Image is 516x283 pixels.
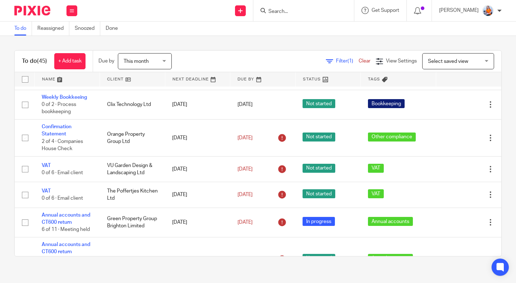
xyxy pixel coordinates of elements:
[42,213,90,225] a: Annual accounts and CT600 return
[100,208,165,237] td: Green Property Group Brighton Limited
[303,99,335,108] span: Not started
[368,99,405,108] span: Bookkeeping
[42,170,83,175] span: 0 of 6 · Email client
[482,5,494,17] img: DSC08036.jpg
[303,133,335,141] span: Not started
[100,237,165,281] td: The AV4U Limited
[428,59,468,64] span: Select saved view
[238,167,253,172] span: [DATE]
[100,120,165,157] td: Orange Property Group Ltd
[75,22,100,36] a: Snoozed
[100,156,165,182] td: VU Garden Design & Landscaping Ltd
[42,227,90,232] span: 6 of 11 · Meeting held
[14,22,32,36] a: To do
[238,192,253,197] span: [DATE]
[42,189,51,194] a: VAT
[165,120,230,157] td: [DATE]
[368,77,380,81] span: Tags
[100,182,165,208] td: The Poffertjes Kitchen Ltd
[165,90,230,119] td: [DATE]
[37,22,69,36] a: Reassigned
[37,58,47,64] span: (45)
[368,254,413,263] span: Annual accounts
[165,156,230,182] td: [DATE]
[124,59,149,64] span: This month
[106,22,123,36] a: Done
[14,6,50,15] img: Pixie
[238,135,253,140] span: [DATE]
[42,242,90,254] a: Annual accounts and CT600 return
[100,90,165,119] td: Clix Technology Ltd
[336,59,359,64] span: Filter
[303,254,335,263] span: Not started
[42,124,72,136] a: Confirmation Statement
[165,182,230,208] td: [DATE]
[98,57,114,65] p: Due by
[42,102,76,115] span: 0 of 2 · Process bookkeeping
[42,196,83,201] span: 0 of 6 · Email client
[347,59,353,64] span: (1)
[54,53,86,69] a: + Add task
[165,208,230,237] td: [DATE]
[368,189,384,198] span: VAT
[238,220,253,225] span: [DATE]
[42,95,87,100] a: Weekly Bookkeeing
[22,57,47,65] h1: To do
[372,8,399,13] span: Get Support
[303,217,335,226] span: In progress
[359,59,370,64] a: Clear
[368,217,413,226] span: Annual accounts
[238,102,253,107] span: [DATE]
[42,139,83,152] span: 2 of 4 · Companies House Check
[268,9,332,15] input: Search
[386,59,417,64] span: View Settings
[368,133,416,141] span: Other compliance
[368,164,384,173] span: VAT
[42,163,51,168] a: VAT
[303,164,335,173] span: Not started
[303,189,335,198] span: Not started
[165,237,230,281] td: [DATE]
[439,7,479,14] p: [PERSON_NAME]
